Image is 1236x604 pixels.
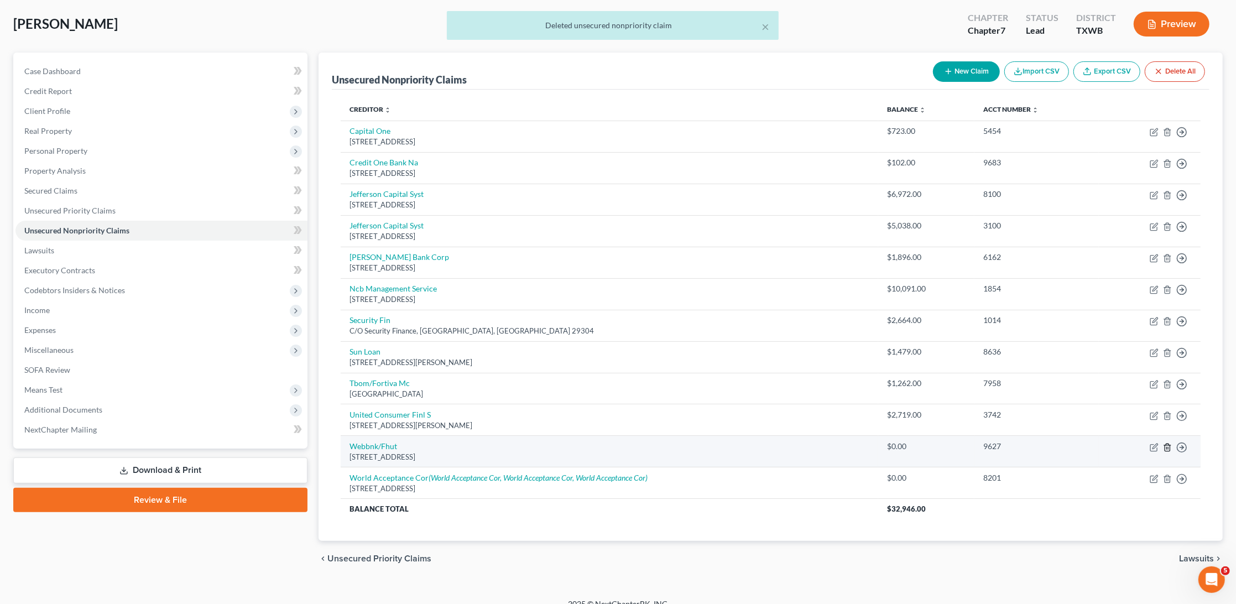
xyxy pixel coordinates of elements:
div: $0.00 [887,472,966,483]
div: 1014 [983,315,1090,326]
a: Ncb Management Service [350,284,437,293]
a: Review & File [13,488,307,512]
a: Tbom/Fortiva Mc [350,378,410,388]
div: [STREET_ADDRESS] [350,452,870,462]
span: Means Test [24,385,62,394]
a: Case Dashboard [15,61,307,81]
span: Unsecured Nonpriority Claims [24,226,129,235]
span: Executory Contracts [24,265,95,275]
span: Miscellaneous [24,345,74,355]
span: Lawsuits [24,246,54,255]
div: $6,972.00 [887,189,966,200]
a: SOFA Review [15,360,307,380]
iframe: Intercom live chat [1198,566,1225,593]
a: Property Analysis [15,161,307,181]
i: unfold_more [384,107,391,113]
span: Income [24,305,50,315]
div: $2,664.00 [887,315,966,326]
span: $32,946.00 [887,504,926,513]
div: $2,719.00 [887,409,966,420]
div: [STREET_ADDRESS] [350,294,870,305]
a: Jefferson Capital Syst [350,221,424,230]
div: Deleted unsecured nonpriority claim [456,20,770,31]
i: chevron_right [1214,554,1223,563]
span: Codebtors Insiders & Notices [24,285,125,295]
a: Acct Number unfold_more [983,105,1039,113]
a: Security Fin [350,315,390,325]
a: Unsecured Priority Claims [15,201,307,221]
a: United Consumer Finl S [350,410,431,419]
div: 3100 [983,220,1090,231]
span: SOFA Review [24,365,70,374]
span: Lawsuits [1179,554,1214,563]
div: $10,091.00 [887,283,966,294]
span: NextChapter Mailing [24,425,97,434]
i: (World Acceptance Cor, World Acceptance Cor, World Acceptance Cor) [429,473,648,482]
span: Secured Claims [24,186,77,195]
i: unfold_more [1032,107,1039,113]
span: Client Profile [24,106,70,116]
span: Additional Documents [24,405,102,414]
span: Unsecured Priority Claims [327,554,431,563]
span: 5 [1221,566,1230,575]
div: 9627 [983,441,1090,452]
div: $5,038.00 [887,220,966,231]
span: Credit Report [24,86,72,96]
button: × [762,20,770,33]
button: Delete All [1145,61,1205,82]
a: Unsecured Nonpriority Claims [15,221,307,241]
button: chevron_left Unsecured Priority Claims [319,554,431,563]
a: Lawsuits [15,241,307,261]
span: Personal Property [24,146,87,155]
div: 3742 [983,409,1090,420]
div: 8100 [983,189,1090,200]
div: 1854 [983,283,1090,294]
div: 9683 [983,157,1090,168]
a: Credit One Bank Na [350,158,418,167]
button: New Claim [933,61,1000,82]
div: [STREET_ADDRESS][PERSON_NAME] [350,420,870,431]
div: 8201 [983,472,1090,483]
div: [STREET_ADDRESS] [350,168,870,179]
div: $1,262.00 [887,378,966,389]
div: $723.00 [887,126,966,137]
div: 8636 [983,346,1090,357]
i: chevron_left [319,554,327,563]
div: [STREET_ADDRESS][PERSON_NAME] [350,357,870,368]
span: Real Property [24,126,72,136]
a: Creditor unfold_more [350,105,391,113]
button: Lawsuits chevron_right [1179,554,1223,563]
div: 5454 [983,126,1090,137]
div: [STREET_ADDRESS] [350,231,870,242]
a: Webbnk/Fhut [350,441,397,451]
div: C/O Security Finance, [GEOGRAPHIC_DATA], [GEOGRAPHIC_DATA] 29304 [350,326,870,336]
div: [STREET_ADDRESS] [350,263,870,273]
a: Credit Report [15,81,307,101]
i: unfold_more [919,107,926,113]
a: [PERSON_NAME] Bank Corp [350,252,449,262]
a: Capital One [350,126,390,136]
div: $1,479.00 [887,346,966,357]
div: $0.00 [887,441,966,452]
div: $102.00 [887,157,966,168]
div: [STREET_ADDRESS] [350,483,870,494]
button: Import CSV [1004,61,1069,82]
div: $1,896.00 [887,252,966,263]
a: NextChapter Mailing [15,420,307,440]
a: Jefferson Capital Syst [350,189,424,199]
a: Export CSV [1073,61,1140,82]
span: Expenses [24,325,56,335]
th: Balance Total [341,499,879,519]
a: Executory Contracts [15,261,307,280]
a: World Acceptance Cor(World Acceptance Cor, World Acceptance Cor, World Acceptance Cor) [350,473,648,482]
a: Balance unfold_more [887,105,926,113]
a: Secured Claims [15,181,307,201]
span: Unsecured Priority Claims [24,206,116,215]
a: Download & Print [13,457,307,483]
div: 6162 [983,252,1090,263]
a: Sun Loan [350,347,380,356]
div: Unsecured Nonpriority Claims [332,73,467,86]
div: [GEOGRAPHIC_DATA] [350,389,870,399]
div: 7958 [983,378,1090,389]
span: Property Analysis [24,166,86,175]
